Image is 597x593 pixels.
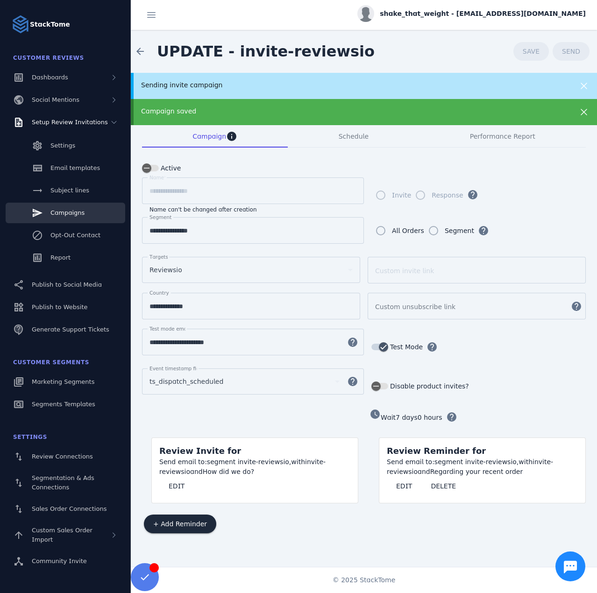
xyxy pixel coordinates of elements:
a: Sales Order Connections [6,499,125,519]
a: Opt-Out Contact [6,225,125,246]
span: Report [50,254,71,261]
span: Subject lines [50,187,89,194]
span: Publish to Social Media [32,281,102,288]
div: Campaign saved [141,106,545,116]
span: Campaign [192,133,226,140]
button: EDIT [159,477,194,495]
mat-label: Test mode email [149,326,190,332]
a: Segments Templates [6,394,125,415]
a: Segmentation & Ads Connections [6,469,125,497]
mat-icon: watch_later [370,409,381,420]
span: and [190,468,203,475]
mat-icon: info [226,131,237,142]
mat-label: Country [149,290,169,296]
label: Invite [390,190,411,201]
span: EDIT [169,483,185,489]
span: Settings [50,142,75,149]
span: Send email to: [159,458,207,466]
a: Email templates [6,158,125,178]
label: Response [430,190,463,201]
span: Opt-Out Contact [50,232,100,239]
span: Custom Sales Order Import [32,527,92,543]
div: Sending invite campaign [141,80,545,90]
mat-label: Custom unsubscribe link [375,303,455,311]
span: Setup Review Invitations [32,119,108,126]
span: 7 days [396,414,418,421]
mat-label: Event timestamp field [149,366,204,371]
span: ts_dispatch_scheduled [149,376,223,387]
span: shake_that_weight - [EMAIL_ADDRESS][DOMAIN_NAME] [380,9,586,19]
a: Subject lines [6,180,125,201]
input: Country [149,301,353,312]
span: Marketing Segments [32,378,94,385]
input: Segment [149,225,356,236]
span: Segments Templates [32,401,95,408]
a: Marketing Segments [6,372,125,392]
span: Community Invite [32,558,87,565]
span: UPDATE - invite-reviewsio [157,42,375,60]
mat-icon: help [341,337,364,348]
label: Test Mode [388,341,423,353]
a: Review Connections [6,446,125,467]
a: Generate Support Tickets [6,319,125,340]
mat-label: Custom invite link [375,267,434,275]
img: Logo image [11,15,30,34]
span: Review Reminder for [387,446,486,456]
span: Reviewsio [149,264,182,275]
a: Campaigns [6,203,125,223]
span: Review Invite for [159,446,241,456]
a: Report [6,247,125,268]
span: Sales Order Connections [32,505,107,512]
span: Dashboards [32,74,68,81]
span: EDIT [396,483,412,489]
button: + Add Reminder [144,515,216,533]
span: Send email to: [387,458,434,466]
span: Email templates [50,164,100,171]
a: Publish to Website [6,297,125,318]
span: 0 hours [418,414,442,421]
div: All Orders [392,225,424,236]
span: © 2025 StackTome [333,575,396,585]
span: Wait [381,414,396,421]
div: segment invite-reviewsio, invite-reviewsio How did we do? [159,457,350,477]
span: Performance Report [470,133,535,140]
span: Customer Segments [13,359,89,366]
span: Social Mentions [32,96,79,103]
span: with [291,458,305,466]
mat-hint: Name can't be changed after creation [149,204,257,213]
span: Schedule [339,133,369,140]
strong: StackTome [30,20,70,29]
button: DELETE [421,477,465,495]
a: Settings [6,135,125,156]
div: segment invite-reviewsio, invite-reviewsio Regarding your recent order [387,457,578,477]
span: Segmentation & Ads Connections [32,474,94,491]
span: Settings [13,434,47,440]
mat-icon: help [341,376,364,387]
span: Campaigns [50,209,85,216]
span: Review Connections [32,453,93,460]
span: DELETE [431,483,456,489]
span: Publish to Website [32,304,87,311]
a: Publish to Social Media [6,275,125,295]
button: shake_that_weight - [EMAIL_ADDRESS][DOMAIN_NAME] [357,5,586,22]
span: with [519,458,533,466]
span: and [418,468,430,475]
mat-label: Segment [149,214,171,220]
span: Generate Support Tickets [32,326,109,333]
span: Customer Reviews [13,55,84,61]
span: + Add Reminder [153,521,207,527]
mat-label: Targets [149,254,168,260]
label: Disable product invites? [388,381,469,392]
button: EDIT [387,477,421,495]
label: Segment [443,225,474,236]
img: profile.jpg [357,5,374,22]
mat-label: Name [149,175,164,180]
label: Active [159,162,181,174]
a: Community Invite [6,551,125,572]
